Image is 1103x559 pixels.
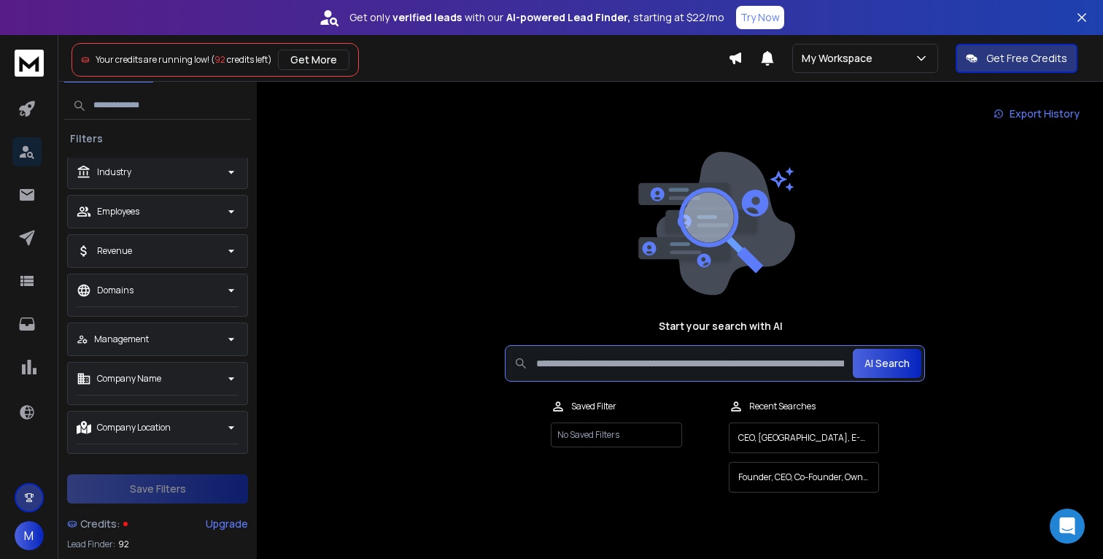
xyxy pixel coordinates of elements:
[729,423,879,453] button: CEO, [GEOGRAPHIC_DATA], E-Commerce
[214,53,225,66] span: 92
[729,462,879,493] button: Founder, CEO, Co-Founder, Owner, E-commerce Manager, Marketing Director, Sales Director, [GEOGRAP...
[97,285,133,296] p: Domains
[278,50,349,70] button: Get More
[738,432,870,444] p: CEO, [GEOGRAPHIC_DATA], E-Commerce
[67,509,248,539] a: Credits:Upgrade
[736,6,784,29] button: Try Now
[97,206,139,217] p: Employees
[635,152,795,296] img: image
[392,10,462,25] strong: verified leads
[982,99,1091,128] a: Export History
[67,539,115,550] p: Lead Finder:
[206,517,248,531] div: Upgrade
[740,10,780,25] p: Try Now
[211,53,272,66] span: ( credits left)
[956,44,1077,73] button: Get Free Credits
[15,50,44,77] img: logo
[551,423,682,447] p: No Saved Filters
[97,422,171,433] p: Company Location
[853,349,921,378] button: AI Search
[986,51,1067,66] p: Get Free Credits
[97,166,131,178] p: Industry
[15,521,44,550] button: M
[659,319,783,334] h1: Start your search with AI
[1050,509,1085,544] div: Open Intercom Messenger
[571,401,616,412] p: Saved Filter
[97,245,132,257] p: Revenue
[506,10,630,25] strong: AI-powered Lead Finder,
[64,131,109,146] h3: Filters
[802,51,878,66] p: My Workspace
[94,334,149,345] p: Management
[118,539,129,550] span: 92
[749,401,816,412] p: Recent Searches
[96,53,209,66] span: Your credits are running low!
[80,517,120,531] span: Credits:
[738,471,870,483] p: Founder, CEO, Co-Founder, Owner, E-commerce Manager, Marketing Director, Sales Director, [GEOGRAP...
[97,373,161,385] p: Company Name
[349,10,724,25] p: Get only with our starting at $22/mo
